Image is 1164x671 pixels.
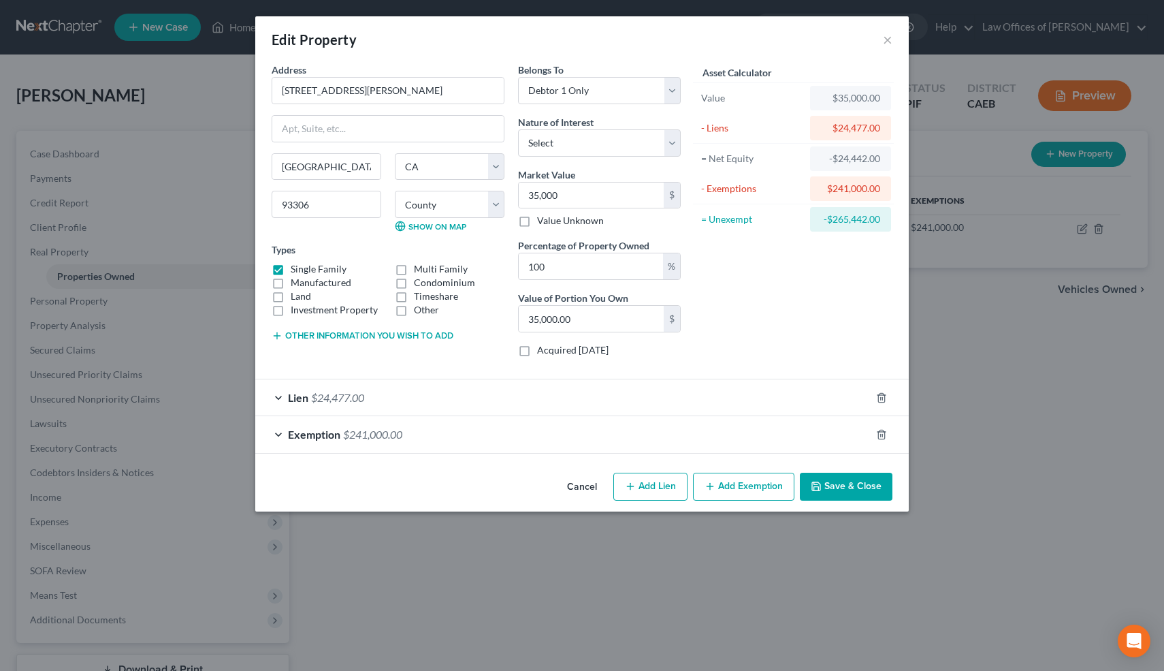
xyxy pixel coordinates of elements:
[395,221,466,232] a: Show on Map
[272,154,381,180] input: Enter city...
[519,253,663,279] input: 0.00
[272,78,504,104] input: Enter address...
[883,31,892,48] button: ×
[537,214,604,228] label: Value Unknown
[519,306,664,332] input: 0.00
[821,182,880,196] div: $241,000.00
[272,330,453,341] button: Other information you wish to add
[821,121,880,135] div: $24,477.00
[663,253,680,279] div: %
[518,291,628,305] label: Value of Portion You Own
[613,473,688,501] button: Add Lien
[693,473,794,501] button: Add Exemption
[537,343,609,357] label: Acquired [DATE]
[272,64,306,76] span: Address
[519,183,664,208] input: 0.00
[518,168,575,182] label: Market Value
[701,182,804,196] div: - Exemptions
[800,473,892,501] button: Save & Close
[414,276,475,290] label: Condominium
[701,121,804,135] div: - Liens
[518,115,594,129] label: Nature of Interest
[291,276,351,290] label: Manufactured
[702,65,772,80] label: Asset Calculator
[343,428,402,441] span: $241,000.00
[414,262,468,276] label: Multi Family
[701,91,804,105] div: Value
[701,152,804,166] div: = Net Equity
[291,303,378,317] label: Investment Property
[272,243,295,257] label: Types
[701,213,804,226] div: = Unexempt
[272,191,381,218] input: Enter zip...
[1118,625,1150,657] div: Open Intercom Messenger
[272,30,357,49] div: Edit Property
[518,64,564,76] span: Belongs To
[664,306,680,332] div: $
[664,183,680,208] div: $
[821,91,880,105] div: $35,000.00
[311,391,364,404] span: $24,477.00
[291,290,311,303] label: Land
[821,213,880,226] div: -$265,442.00
[414,290,458,303] label: Timeshare
[288,391,308,404] span: Lien
[556,474,608,501] button: Cancel
[288,428,340,441] span: Exemption
[518,238,649,253] label: Percentage of Property Owned
[414,303,439,317] label: Other
[272,116,504,142] input: Apt, Suite, etc...
[291,262,346,276] label: Single Family
[821,152,880,166] div: -$24,442.00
